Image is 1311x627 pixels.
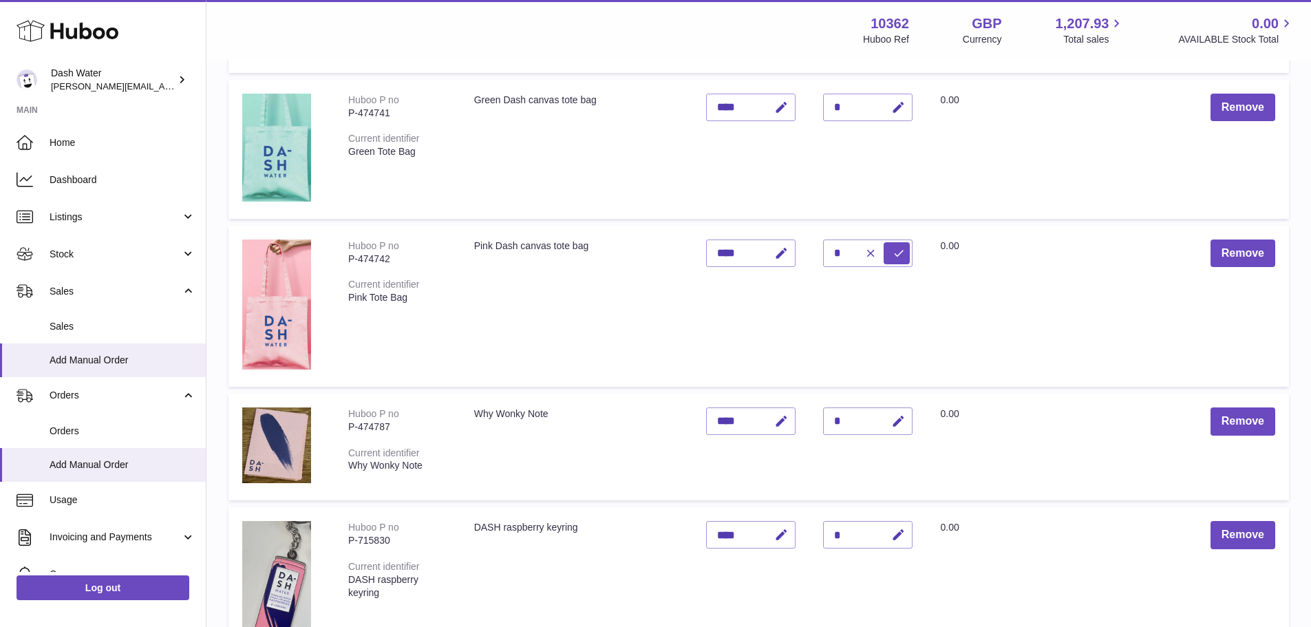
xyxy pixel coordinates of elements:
[963,33,1002,46] div: Currency
[871,14,909,33] strong: 10362
[1211,94,1275,122] button: Remove
[50,136,195,149] span: Home
[1252,14,1279,33] span: 0.00
[348,534,447,547] div: P-715830
[348,447,420,458] div: Current identifier
[348,291,447,304] div: Pink Tote Bag
[1178,14,1294,46] a: 0.00 AVAILABLE Stock Total
[242,240,311,370] img: Pink Dash canvas tote bag
[50,493,195,507] span: Usage
[940,408,959,419] span: 0.00
[348,253,447,266] div: P-474742
[50,354,195,367] span: Add Manual Order
[348,94,399,105] div: Huboo P no
[348,561,420,572] div: Current identifier
[460,80,693,219] td: Green Dash canvas tote bag
[348,145,447,158] div: Green Tote Bag
[50,285,181,298] span: Sales
[348,107,447,120] div: P-474741
[460,226,693,387] td: Pink Dash canvas tote bag
[1063,33,1125,46] span: Total sales
[1211,240,1275,268] button: Remove
[348,408,399,419] div: Huboo P no
[17,70,37,90] img: james@dash-water.com
[50,531,181,544] span: Invoicing and Payments
[348,133,420,144] div: Current identifier
[940,94,959,105] span: 0.00
[348,421,447,434] div: P-474787
[50,458,195,471] span: Add Manual Order
[51,81,276,92] span: [PERSON_NAME][EMAIL_ADDRESS][DOMAIN_NAME]
[940,240,959,251] span: 0.00
[242,94,311,202] img: Green Dash canvas tote bag
[1211,407,1275,436] button: Remove
[348,573,447,599] div: DASH raspberry keyring
[1211,521,1275,549] button: Remove
[50,211,181,224] span: Listings
[972,14,1001,33] strong: GBP
[348,279,420,290] div: Current identifier
[50,173,195,187] span: Dashboard
[348,522,399,533] div: Huboo P no
[17,575,189,600] a: Log out
[1056,14,1109,33] span: 1,207.93
[50,425,195,438] span: Orders
[50,389,181,402] span: Orders
[242,407,311,483] img: Why Wonky Note
[1178,33,1294,46] span: AVAILABLE Stock Total
[940,522,959,533] span: 0.00
[1056,14,1125,46] a: 1,207.93 Total sales
[50,568,195,581] span: Cases
[348,240,399,251] div: Huboo P no
[863,33,909,46] div: Huboo Ref
[50,248,181,261] span: Stock
[460,394,693,500] td: Why Wonky Note
[50,320,195,333] span: Sales
[348,459,447,472] div: Why Wonky Note
[51,67,175,93] div: Dash Water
